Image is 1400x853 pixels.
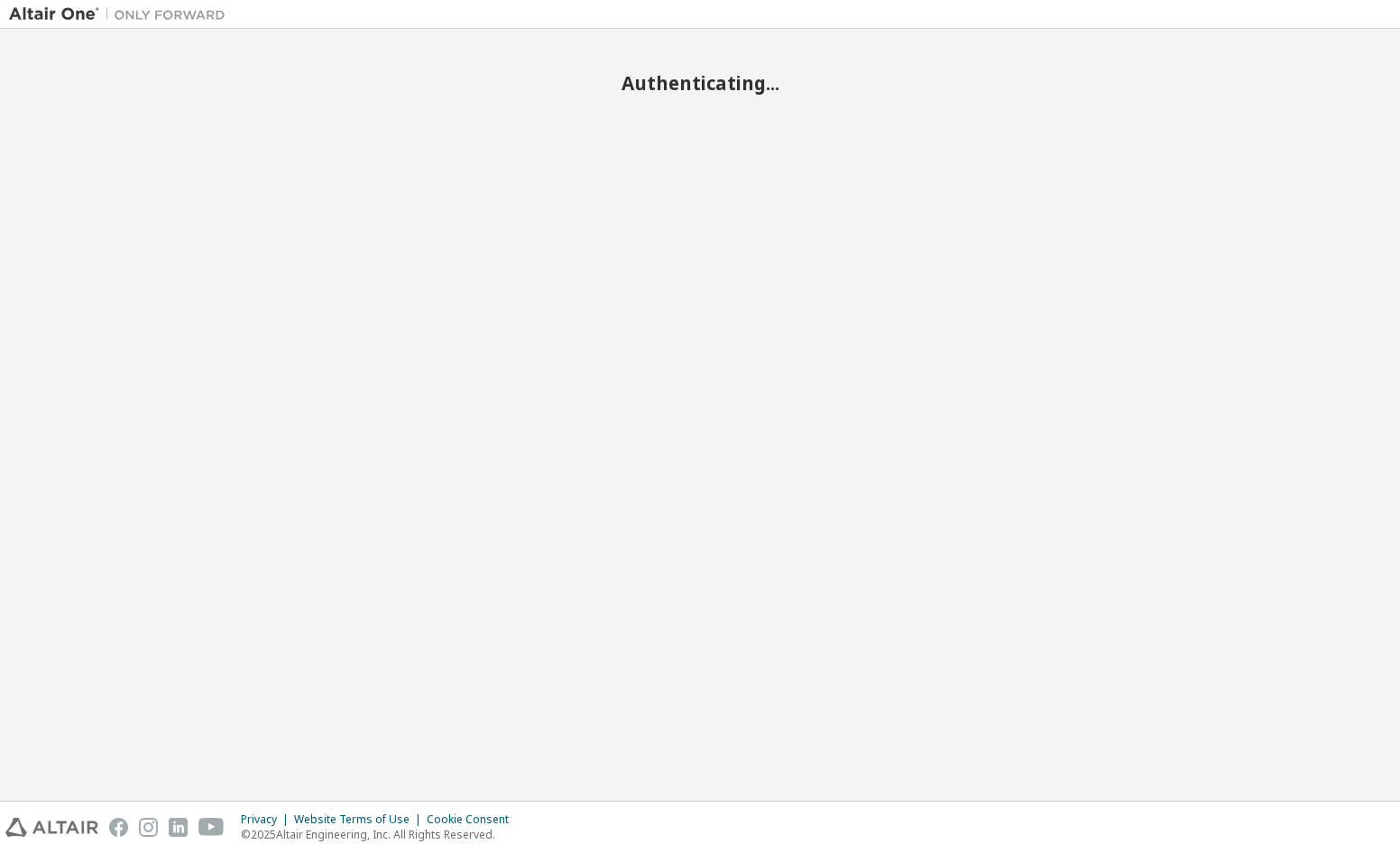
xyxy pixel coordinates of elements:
h2: Authenticating... [9,71,1391,95]
p: © 2025 Altair Engineering, Inc. All Rights Reserved. [241,827,520,842]
div: Cookie Consent [427,812,520,827]
div: Website Terms of Use [294,812,427,827]
img: altair_logo.svg [5,818,98,837]
img: youtube.svg [198,818,225,837]
img: instagram.svg [139,818,158,837]
div: Privacy [241,812,294,827]
img: linkedin.svg [169,818,188,837]
img: Altair One [9,5,235,23]
img: facebook.svg [109,818,128,837]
